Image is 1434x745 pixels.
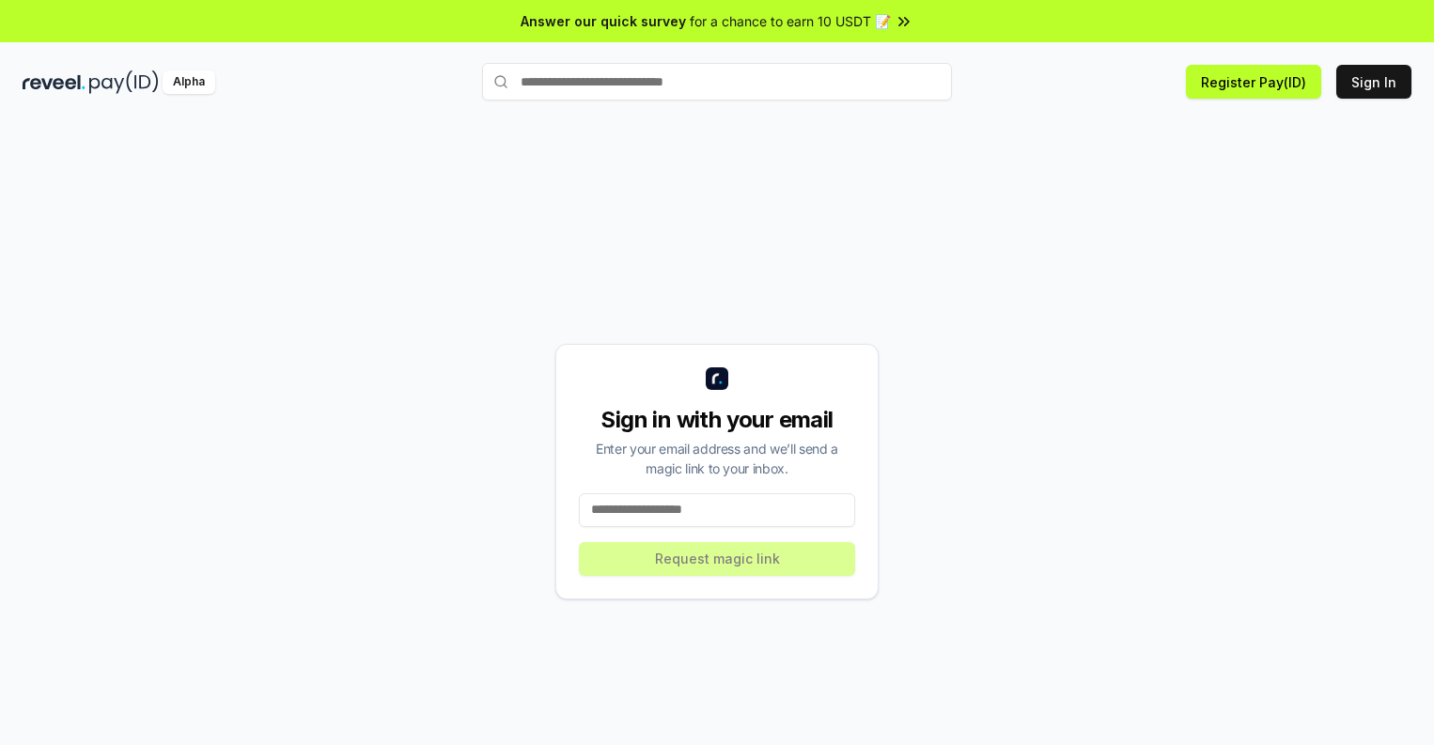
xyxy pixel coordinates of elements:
button: Register Pay(ID) [1186,65,1321,99]
span: for a chance to earn 10 USDT 📝 [690,11,891,31]
img: reveel_dark [23,70,86,94]
span: Answer our quick survey [521,11,686,31]
div: Enter your email address and we’ll send a magic link to your inbox. [579,439,855,478]
button: Sign In [1336,65,1411,99]
div: Alpha [163,70,215,94]
img: logo_small [706,367,728,390]
img: pay_id [89,70,159,94]
div: Sign in with your email [579,405,855,435]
